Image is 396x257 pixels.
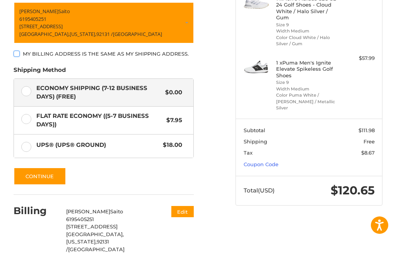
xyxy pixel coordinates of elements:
span: Free [364,138,375,145]
h2: Billing [14,205,59,217]
li: Size 9 [276,79,340,86]
h4: 1 x Puma Men's Ignite Elevate Spikeless Golf Shoes [276,60,340,78]
span: Saito [58,8,70,15]
span: [US_STATE], [66,238,97,245]
span: Subtotal [244,127,265,133]
div: $57.99 [342,54,375,62]
span: [GEOGRAPHIC_DATA] [68,246,125,252]
span: [PERSON_NAME] [19,8,58,15]
span: $0.00 [161,88,182,97]
li: Color Cloud White / Halo Silver / Gum [276,34,340,47]
span: 92131 / [66,238,109,252]
span: 6195405251 [66,216,94,222]
span: 6195405251 [19,15,46,22]
span: $8.67 [361,150,375,156]
span: [STREET_ADDRESS] [19,23,63,30]
span: Shipping [244,138,267,145]
label: My billing address is the same as my shipping address. [14,51,194,57]
span: $111.98 [358,127,375,133]
a: Enter or select a different address [14,2,194,44]
button: Edit [171,206,194,217]
span: [US_STATE], [70,31,96,37]
span: Flat Rate Economy ((5-7 Business Days)) [36,112,162,129]
li: Color Puma White / [PERSON_NAME] / Metallic Silver [276,92,340,111]
span: 92131 / [96,31,113,37]
button: Continue [14,167,66,185]
li: Width Medium [276,28,340,34]
span: [PERSON_NAME] [66,208,110,214]
li: Width Medium [276,86,340,92]
span: UPS® (UPS® Ground) [36,141,159,150]
span: Saito [110,208,123,214]
span: Economy Shipping (7-12 Business Days) (Free) [36,84,161,101]
iframe: Google Customer Reviews [332,236,396,257]
span: Total (USD) [244,187,275,194]
legend: Shipping Method [14,66,66,78]
span: [GEOGRAPHIC_DATA], [19,31,70,37]
li: Size 9 [276,22,340,28]
span: [GEOGRAPHIC_DATA], [66,231,124,237]
span: [GEOGRAPHIC_DATA] [113,31,162,37]
span: Tax [244,150,253,156]
span: $7.95 [162,116,182,125]
span: $18.00 [159,141,182,150]
a: Coupon Code [244,161,278,167]
span: [STREET_ADDRESS] [66,223,118,230]
span: $120.65 [331,183,375,197]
